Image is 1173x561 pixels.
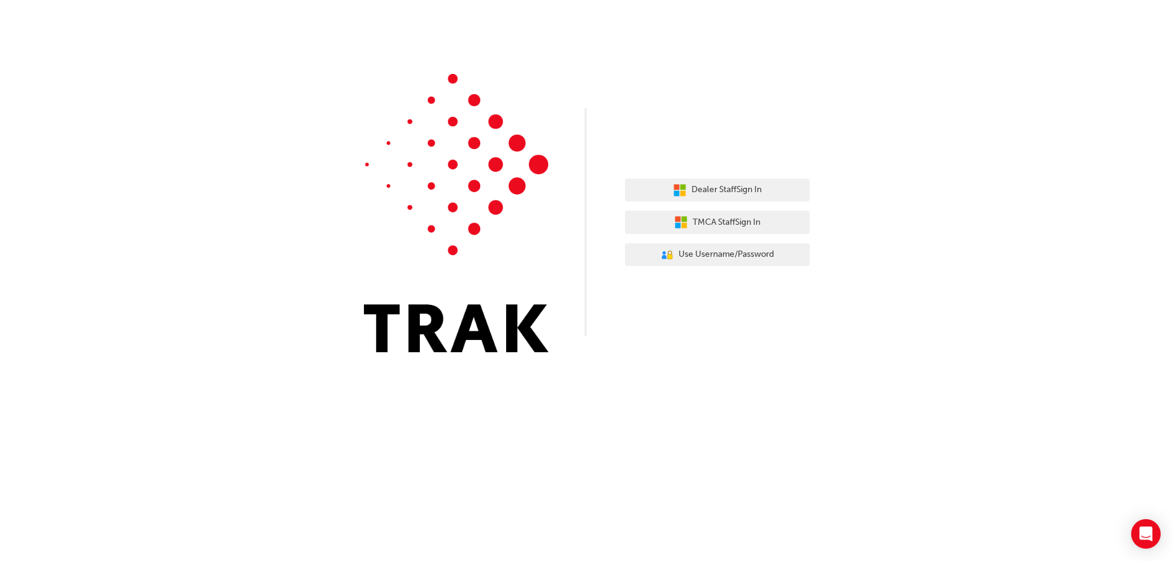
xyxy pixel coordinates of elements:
button: TMCA StaffSign In [625,211,810,234]
span: Use Username/Password [679,248,774,262]
button: Use Username/Password [625,243,810,267]
img: Trak [364,74,549,352]
span: TMCA Staff Sign In [693,216,760,230]
span: Dealer Staff Sign In [691,183,762,197]
div: Open Intercom Messenger [1131,519,1161,549]
button: Dealer StaffSign In [625,179,810,202]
